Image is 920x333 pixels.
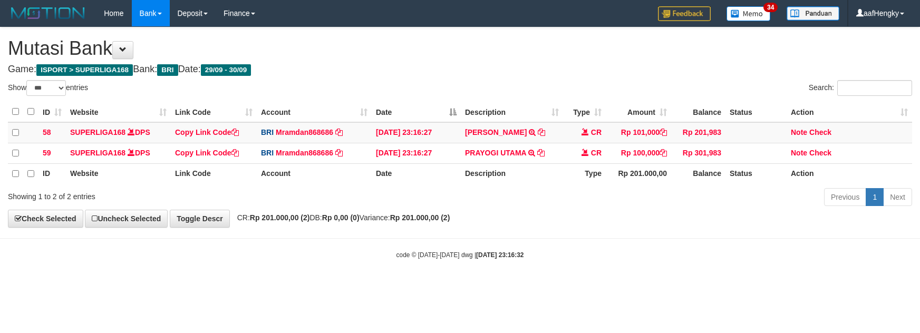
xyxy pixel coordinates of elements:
[372,163,461,184] th: Date
[824,188,866,206] a: Previous
[322,213,360,222] strong: Rp 0,00 (0)
[157,64,178,76] span: BRI
[563,163,606,184] th: Type
[538,128,545,136] a: Copy ALIF TAMARIN to clipboard
[591,149,602,157] span: CR
[276,149,333,157] a: Mramdan868686
[537,149,545,157] a: Copy PRAYOGI UTAMA to clipboard
[809,128,831,136] a: Check
[606,122,671,143] td: Rp 101,000
[38,102,66,122] th: ID: activate to sort column ascending
[671,122,725,143] td: Rp 201,983
[335,128,343,136] a: Copy Mramdan868686 to clipboard
[38,163,66,184] th: ID
[201,64,251,76] span: 29/09 - 30/09
[66,102,171,122] th: Website: activate to sort column ascending
[461,102,563,122] th: Description: activate to sort column ascending
[837,80,912,96] input: Search:
[660,149,667,157] a: Copy Rp 100,000 to clipboard
[261,149,274,157] span: BRI
[8,38,912,59] h1: Mutasi Bank
[372,143,461,163] td: [DATE] 23:16:27
[175,149,239,157] a: Copy Link Code
[276,128,333,136] a: Mramdan868686
[26,80,66,96] select: Showentries
[8,80,88,96] label: Show entries
[606,102,671,122] th: Amount: activate to sort column ascending
[591,128,602,136] span: CR
[809,149,831,157] a: Check
[175,128,239,136] a: Copy Link Code
[883,188,912,206] a: Next
[372,102,461,122] th: Date: activate to sort column descending
[372,122,461,143] td: [DATE] 23:16:27
[70,128,125,136] a: SUPERLIGA168
[461,163,563,184] th: Description
[606,163,671,184] th: Rp 201.000,00
[232,213,450,222] span: CR: DB: Variance:
[658,6,711,21] img: Feedback.jpg
[606,143,671,163] td: Rp 100,000
[390,213,450,222] strong: Rp 201.000,00 (2)
[66,122,171,143] td: DPS
[671,143,725,163] td: Rp 301,983
[787,102,912,122] th: Action: activate to sort column ascending
[809,80,912,96] label: Search:
[476,251,524,259] strong: [DATE] 23:16:32
[43,149,51,157] span: 59
[396,251,524,259] small: code © [DATE]-[DATE] dwg |
[725,163,787,184] th: Status
[866,188,884,206] a: 1
[725,102,787,122] th: Status
[66,163,171,184] th: Website
[8,64,912,75] h4: Game: Bank: Date:
[171,163,257,184] th: Link Code
[66,143,171,163] td: DPS
[671,163,725,184] th: Balance
[563,102,606,122] th: Type: activate to sort column ascending
[660,128,667,136] a: Copy Rp 101,000 to clipboard
[727,6,771,21] img: Button%20Memo.svg
[8,210,83,228] a: Check Selected
[787,6,839,21] img: panduan.png
[763,3,778,12] span: 34
[257,102,372,122] th: Account: activate to sort column ascending
[70,149,125,157] a: SUPERLIGA168
[8,5,88,21] img: MOTION_logo.png
[791,128,807,136] a: Note
[787,163,912,184] th: Action
[261,128,274,136] span: BRI
[171,102,257,122] th: Link Code: activate to sort column ascending
[170,210,230,228] a: Toggle Descr
[8,187,375,202] div: Showing 1 to 2 of 2 entries
[791,149,807,157] a: Note
[43,128,51,136] span: 58
[335,149,343,157] a: Copy Mramdan868686 to clipboard
[465,128,527,136] a: [PERSON_NAME]
[671,102,725,122] th: Balance
[250,213,310,222] strong: Rp 201.000,00 (2)
[257,163,372,184] th: Account
[85,210,168,228] a: Uncheck Selected
[465,149,526,157] a: PRAYOGI UTAMA
[36,64,133,76] span: ISPORT > SUPERLIGA168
